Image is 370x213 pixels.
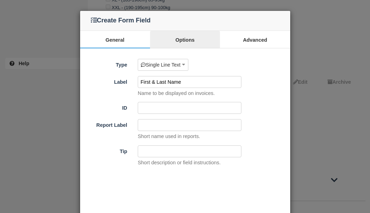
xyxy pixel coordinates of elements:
[80,102,133,112] label: ID
[80,119,133,129] label: Report Label
[138,133,200,140] p: Short name used in reports.
[85,17,151,24] span: Create Form Field
[138,59,188,71] button: Single Line Text
[80,145,133,155] label: Tip
[80,76,133,86] label: Label
[80,31,150,48] a: General
[150,31,220,48] a: Options
[138,90,215,97] p: Name to be displayed on invoices.
[138,102,241,114] input: Letters and numbers, no spaces.
[220,31,290,48] a: Advanced
[80,59,133,69] label: Type
[141,61,181,68] span: Single Line Text
[138,159,221,166] p: Short description or field instructions.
